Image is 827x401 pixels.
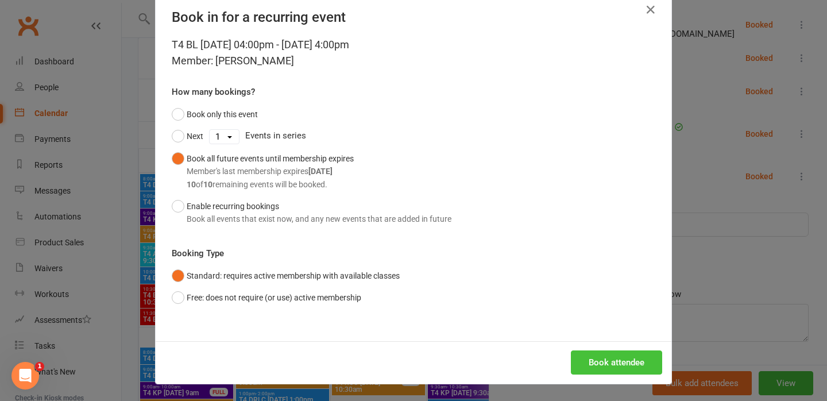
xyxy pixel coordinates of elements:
[641,1,660,19] button: Close
[172,195,451,230] button: Enable recurring bookingsBook all events that exist now, and any new events that are added in future
[172,103,258,125] button: Book only this event
[11,362,39,390] iframe: Intercom live chat
[35,362,44,371] span: 1
[172,9,655,25] h4: Book in for a recurring event
[172,287,361,309] button: Free: does not require (or use) active membership
[172,265,400,287] button: Standard: requires active membership with available classes
[187,213,451,225] div: Book all events that exist now, and any new events that are added in future
[172,125,655,147] div: Events in series
[571,350,662,375] button: Book attendee
[203,180,212,189] strong: 10
[172,85,255,99] label: How many bookings?
[187,165,354,178] div: Member's last membership expires
[187,152,354,191] div: Book all future events until membership expires
[172,246,224,260] label: Booking Type
[172,148,354,195] button: Book all future events until membership expiresMember's last membership expires[DATE]10of10remain...
[187,180,196,189] strong: 10
[172,37,655,69] div: T4 BL [DATE] 04:00pm - [DATE] 4:00pm Member: [PERSON_NAME]
[308,167,333,176] strong: [DATE]
[187,178,354,191] div: of remaining events will be booked.
[172,125,203,147] button: Next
